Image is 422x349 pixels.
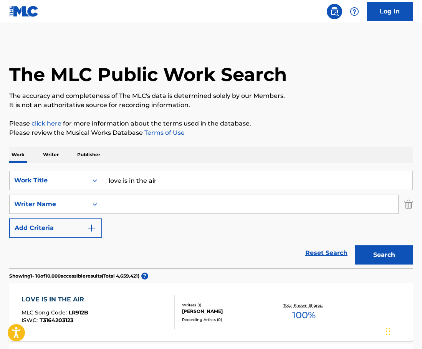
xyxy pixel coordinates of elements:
[9,101,413,110] p: It is not an authoritative source for recording information.
[347,4,362,19] div: Help
[41,147,61,163] p: Writer
[141,273,148,280] span: ?
[9,273,139,280] p: Showing 1 - 10 of 10,000 accessible results (Total 4,659,421 )
[384,312,422,349] iframe: Chat Widget
[9,119,413,128] p: Please for more information about the terms used in the database.
[22,317,40,324] span: ISWC :
[9,91,413,101] p: The accuracy and completeness of The MLC's data is determined solely by our Members.
[9,147,27,163] p: Work
[87,223,96,233] img: 9d2ae6d4665cec9f34b9.svg
[75,147,103,163] p: Publisher
[327,4,342,19] a: Public Search
[143,129,185,136] a: Terms of Use
[292,308,316,322] span: 100 %
[69,309,88,316] span: LR912B
[9,218,102,238] button: Add Criteria
[330,7,339,16] img: search
[9,63,287,86] h1: The MLC Public Work Search
[31,120,61,127] a: click here
[350,7,359,16] img: help
[9,6,39,17] img: MLC Logo
[355,245,413,265] button: Search
[301,245,351,261] a: Reset Search
[9,128,413,137] p: Please review the Musical Works Database
[40,317,73,324] span: T3164203123
[9,283,413,341] a: LOVE IS IN THE AIRMLC Song Code:LR912BISWC:T3164203123Writers (1)[PERSON_NAME]Recording Artists (...
[22,295,88,304] div: LOVE IS IN THE AIR
[283,303,324,308] p: Total Known Shares:
[14,200,83,209] div: Writer Name
[404,195,413,214] img: Delete Criterion
[182,302,271,308] div: Writers ( 1 )
[9,171,413,268] form: Search Form
[182,317,271,323] div: Recording Artists ( 0 )
[367,2,413,21] a: Log In
[386,320,391,343] div: Drag
[182,308,271,315] div: [PERSON_NAME]
[22,309,69,316] span: MLC Song Code :
[14,176,83,185] div: Work Title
